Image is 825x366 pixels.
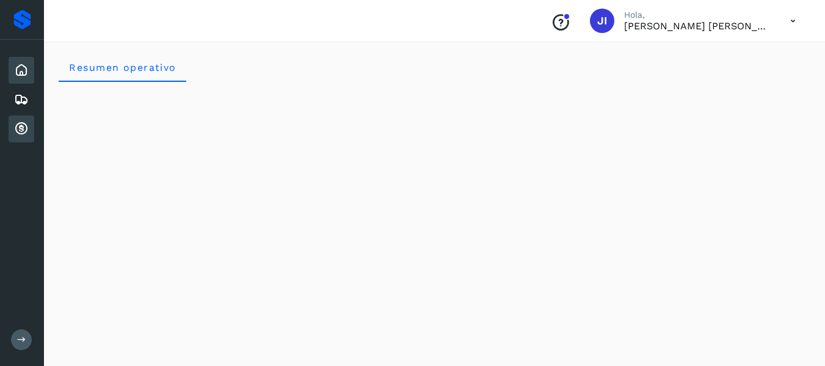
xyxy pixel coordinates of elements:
[9,115,34,142] div: Cuentas por cobrar
[9,57,34,84] div: Inicio
[9,86,34,113] div: Embarques
[68,62,176,73] span: Resumen operativo
[624,10,771,20] p: Hola,
[624,20,771,32] p: JOHNATAN IVAN ESQUIVEL MEDRANO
